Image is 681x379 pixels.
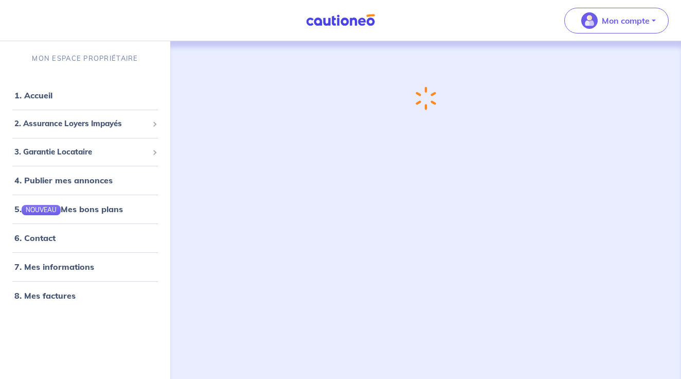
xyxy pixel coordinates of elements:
[4,285,166,306] div: 8. Mes factures
[4,170,166,191] div: 4. Publier mes annonces
[4,256,166,277] div: 7. Mes informations
[302,14,379,27] img: Cautioneo
[14,118,148,130] span: 2. Assurance Loyers Impayés
[14,204,123,214] a: 5.NOUVEAUMes bons plans
[4,142,166,162] div: 3. Garantie Locataire
[4,199,166,219] div: 5.NOUVEAUMes bons plans
[32,54,138,63] p: MON ESPACE PROPRIÉTAIRE
[14,146,148,158] span: 3. Garantie Locataire
[14,290,76,301] a: 8. Mes factures
[4,114,166,134] div: 2. Assurance Loyers Impayés
[581,12,598,29] img: illu_account_valid_menu.svg
[602,14,650,27] p: Mon compte
[14,175,113,185] a: 4. Publier mes annonces
[412,84,439,113] img: loading-spinner
[564,8,669,33] button: illu_account_valid_menu.svgMon compte
[14,233,56,243] a: 6. Contact
[4,228,166,248] div: 6. Contact
[14,90,52,100] a: 1. Accueil
[4,85,166,106] div: 1. Accueil
[14,262,94,272] a: 7. Mes informations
